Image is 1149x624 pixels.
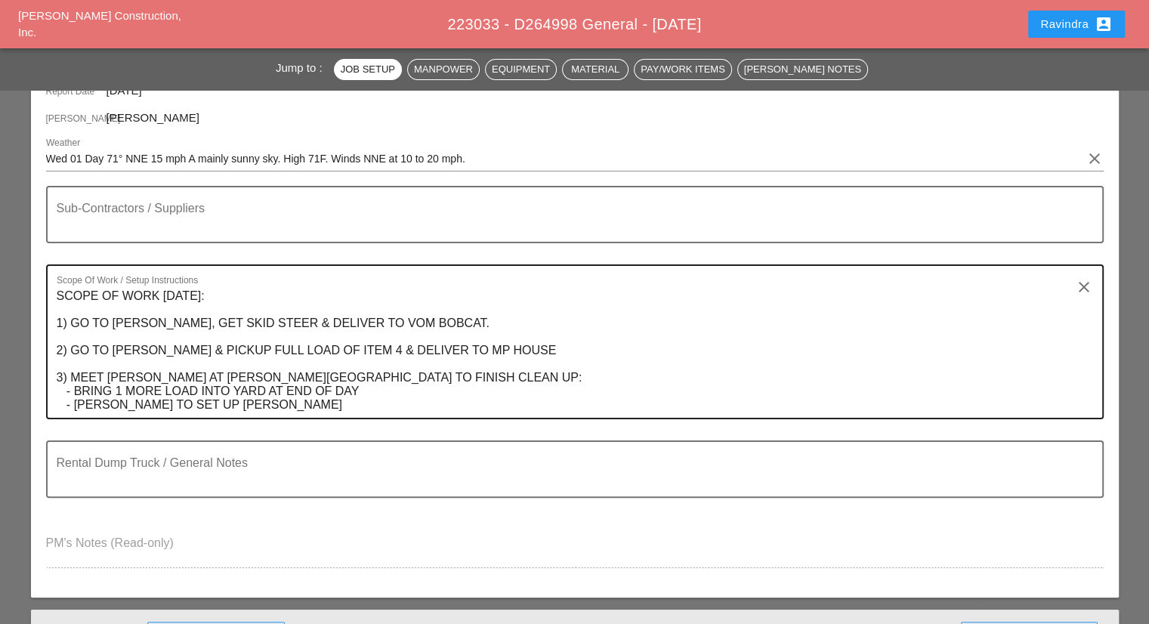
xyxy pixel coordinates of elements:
button: Ravindra [1028,11,1125,38]
button: Material [562,59,629,80]
span: [DATE] [107,84,142,97]
span: [PERSON_NAME] [107,111,199,124]
i: clear [1075,278,1093,296]
span: Report Date [46,85,107,98]
button: Job Setup [334,59,402,80]
input: Weather [46,147,1083,171]
i: account_box [1095,15,1113,33]
textarea: Sub-Contractors / Suppliers [57,205,1081,242]
textarea: PM's Notes (Read-only) [46,531,1104,567]
button: [PERSON_NAME] Notes [737,59,868,80]
button: Pay/Work Items [634,59,731,80]
span: [PERSON_NAME] [46,112,107,125]
i: clear [1086,150,1104,168]
div: Material [569,62,622,77]
div: Manpower [414,62,473,77]
div: Equipment [492,62,550,77]
a: [PERSON_NAME] Construction, Inc. [18,9,181,39]
span: Jump to : [276,61,329,74]
button: Equipment [485,59,557,80]
div: [PERSON_NAME] Notes [744,62,861,77]
textarea: Scope Of Work / Setup Instructions [57,284,1081,418]
div: Pay/Work Items [641,62,724,77]
div: Job Setup [341,62,395,77]
textarea: Rental Dump Truck / General Notes [57,460,1081,496]
div: Ravindra [1040,15,1113,33]
button: Manpower [407,59,480,80]
span: 223033 - D264998 General - [DATE] [447,16,701,32]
